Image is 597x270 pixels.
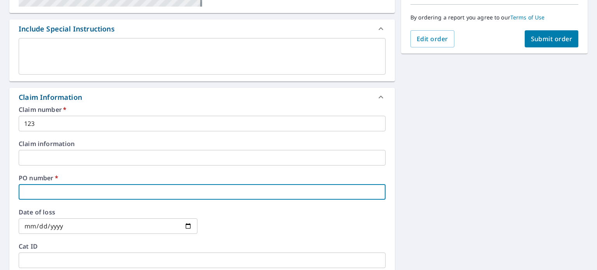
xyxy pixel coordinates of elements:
a: Terms of Use [510,14,545,21]
button: Edit order [410,30,454,47]
div: Include Special Instructions [9,19,395,38]
div: Claim Information [9,88,395,106]
label: PO number [19,175,386,181]
div: Include Special Instructions [19,24,115,34]
button: Submit order [525,30,579,47]
span: Edit order [417,35,448,43]
p: By ordering a report you agree to our [410,14,578,21]
label: Cat ID [19,243,386,249]
label: Claim information [19,141,386,147]
label: Claim number [19,106,386,113]
div: Claim Information [19,92,82,103]
label: Date of loss [19,209,197,215]
span: Submit order [531,35,573,43]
